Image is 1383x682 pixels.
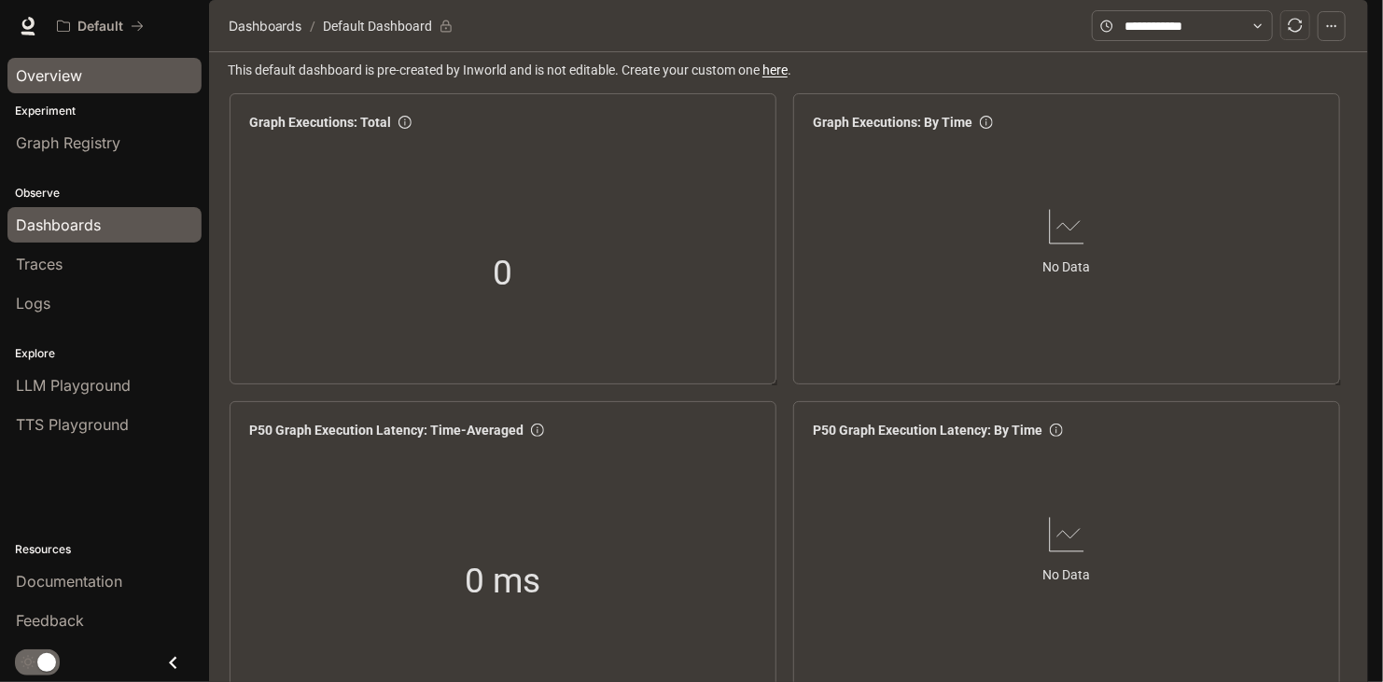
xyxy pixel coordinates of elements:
[249,112,391,132] span: Graph Executions: Total
[1288,18,1303,33] span: sync
[494,246,513,300] span: 0
[229,15,301,37] span: Dashboards
[77,19,123,35] p: Default
[813,420,1042,440] span: P50 Graph Execution Latency: By Time
[980,116,993,129] span: info-circle
[49,7,152,45] button: All workspaces
[310,16,315,36] span: /
[319,8,436,44] article: Default Dashboard
[1043,257,1091,277] article: No Data
[224,15,306,37] button: Dashboards
[398,116,412,129] span: info-circle
[531,424,544,437] span: info-circle
[228,60,1353,80] span: This default dashboard is pre-created by Inworld and is not editable. Create your custom one .
[762,63,788,77] a: here
[813,112,972,132] span: Graph Executions: By Time
[1043,564,1091,585] article: No Data
[466,554,541,608] span: 0 ms
[249,420,524,440] span: P50 Graph Execution Latency: Time-Averaged
[1050,424,1063,437] span: info-circle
